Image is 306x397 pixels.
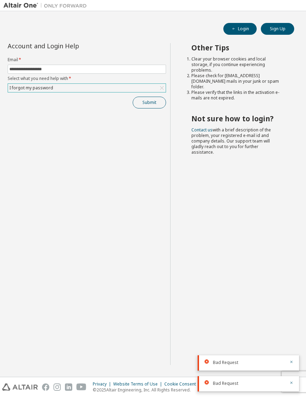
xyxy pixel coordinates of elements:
[191,127,271,155] span: with a brief description of the problem, your registered e-mail id and company details. Our suppo...
[8,84,54,92] div: I forgot my password
[191,56,282,73] li: Clear your browser cookies and local storage, if you continue experiencing problems.
[223,23,257,35] button: Login
[53,383,61,391] img: instagram.svg
[191,43,282,52] h2: Other Tips
[8,57,166,63] label: Email
[213,360,238,365] span: Bad Request
[213,381,238,386] span: Bad Request
[113,381,164,387] div: Website Terms of Use
[191,73,282,90] li: Please check for [EMAIL_ADDRESS][DOMAIN_NAME] mails in your junk or spam folder.
[2,383,38,391] img: altair_logo.svg
[164,381,200,387] div: Cookie Consent
[8,84,166,92] div: I forgot my password
[191,114,282,123] h2: Not sure how to login?
[42,383,49,391] img: facebook.svg
[8,76,166,81] label: Select what you need help with
[133,97,166,108] button: Submit
[93,381,113,387] div: Privacy
[8,43,134,49] div: Account and Login Help
[191,90,282,101] li: Please verify that the links in the activation e-mails are not expired.
[3,2,90,9] img: Altair One
[191,127,213,133] a: Contact us
[93,387,200,393] p: © 2025 Altair Engineering, Inc. All Rights Reserved.
[261,23,294,35] button: Sign Up
[76,383,86,391] img: youtube.svg
[65,383,72,391] img: linkedin.svg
